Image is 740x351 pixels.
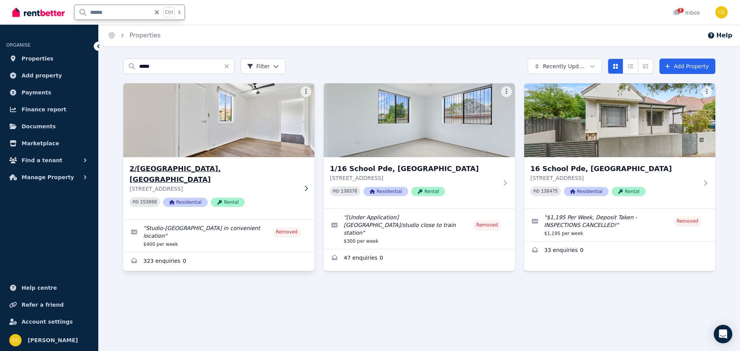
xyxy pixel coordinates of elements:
p: [STREET_ADDRESS] [530,174,698,182]
h3: 2/[GEOGRAPHIC_DATA], [GEOGRAPHIC_DATA] [129,163,298,185]
a: Refer a friend [6,297,92,312]
span: 3 [678,8,684,13]
button: Manage Property [6,170,92,185]
a: Enquiries for 1/16 School Pde, Marrickville [324,249,515,268]
h3: 16 School Pde, [GEOGRAPHIC_DATA] [530,163,698,174]
span: Recently Updated [543,62,587,70]
a: Help centre [6,280,92,296]
span: [PERSON_NAME] [28,336,78,345]
nav: Breadcrumb [99,25,170,46]
span: Residential [564,187,609,196]
span: Rental [211,198,245,207]
a: Enquiries for 16 School Pde, Marrickville [524,242,715,260]
span: Marketplace [22,139,59,148]
img: Chris Dimitropoulos [715,6,728,18]
span: Ctrl [163,7,175,17]
button: Filter [240,59,286,74]
span: Add property [22,71,62,80]
button: Recently Updated [528,59,602,74]
button: Clear search [224,59,234,74]
div: Inbox [673,9,700,17]
span: Residential [363,187,408,196]
img: Chris Dimitropoulos [9,334,22,346]
small: PID [533,189,540,193]
span: Residential [163,198,208,207]
span: Finance report [22,105,66,114]
img: 16 School Pde, Marrickville [524,83,715,157]
a: Finance report [6,102,92,117]
img: 2/16 School Parade, Marrickville [119,81,320,159]
code: 138475 [541,189,558,194]
a: Edit listing: Studio-Granny flat in convenient location [123,220,314,252]
div: Open Intercom Messenger [714,325,732,343]
button: More options [701,86,712,97]
small: PID [333,189,339,193]
a: Account settings [6,314,92,329]
button: More options [501,86,512,97]
a: Edit listing: [Under Application] Granny Flat/studio close to train station [324,209,515,249]
a: Payments [6,85,92,100]
button: Find a tenant [6,153,92,168]
a: Add Property [659,59,715,74]
a: Properties [129,32,161,39]
span: Help centre [22,283,57,292]
span: k [178,9,181,15]
button: More options [301,86,311,97]
span: Rental [411,187,445,196]
a: Documents [6,119,92,134]
span: Refer a friend [22,300,64,309]
a: 16 School Pde, Marrickville16 School Pde, [GEOGRAPHIC_DATA][STREET_ADDRESS]PID 138475ResidentialR... [524,83,715,208]
span: Manage Property [22,173,74,182]
span: Account settings [22,317,73,326]
button: Help [707,31,732,40]
span: Properties [22,54,54,63]
a: 1/16 School Pde, Marrickville1/16 School Pde, [GEOGRAPHIC_DATA][STREET_ADDRESS]PID 139376Resident... [324,83,515,208]
p: [STREET_ADDRESS] [129,185,298,193]
a: Enquiries for 2/16 School Parade, Marrickville [123,252,314,271]
span: Payments [22,88,51,97]
a: Edit listing: $1,195 Per Week, Deposit Taken - INSPECTIONS CANCELLED! [524,209,715,241]
code: 153868 [140,200,157,205]
small: PID [133,200,139,204]
img: RentBetter [12,7,65,18]
span: Find a tenant [22,156,62,165]
span: ORGANISE [6,42,30,48]
span: Rental [612,187,646,196]
div: View options [608,59,653,74]
a: 2/16 School Parade, Marrickville2/[GEOGRAPHIC_DATA], [GEOGRAPHIC_DATA][STREET_ADDRESS]PID 153868R... [123,83,314,219]
a: Marketplace [6,136,92,151]
img: 1/16 School Pde, Marrickville [324,83,515,157]
span: Documents [22,122,56,131]
button: Card view [608,59,623,74]
code: 139376 [341,189,357,194]
p: [STREET_ADDRESS] [330,174,498,182]
span: Filter [247,62,270,70]
button: Compact list view [623,59,638,74]
h3: 1/16 School Pde, [GEOGRAPHIC_DATA] [330,163,498,174]
a: Properties [6,51,92,66]
button: Expanded list view [638,59,653,74]
a: Add property [6,68,92,83]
